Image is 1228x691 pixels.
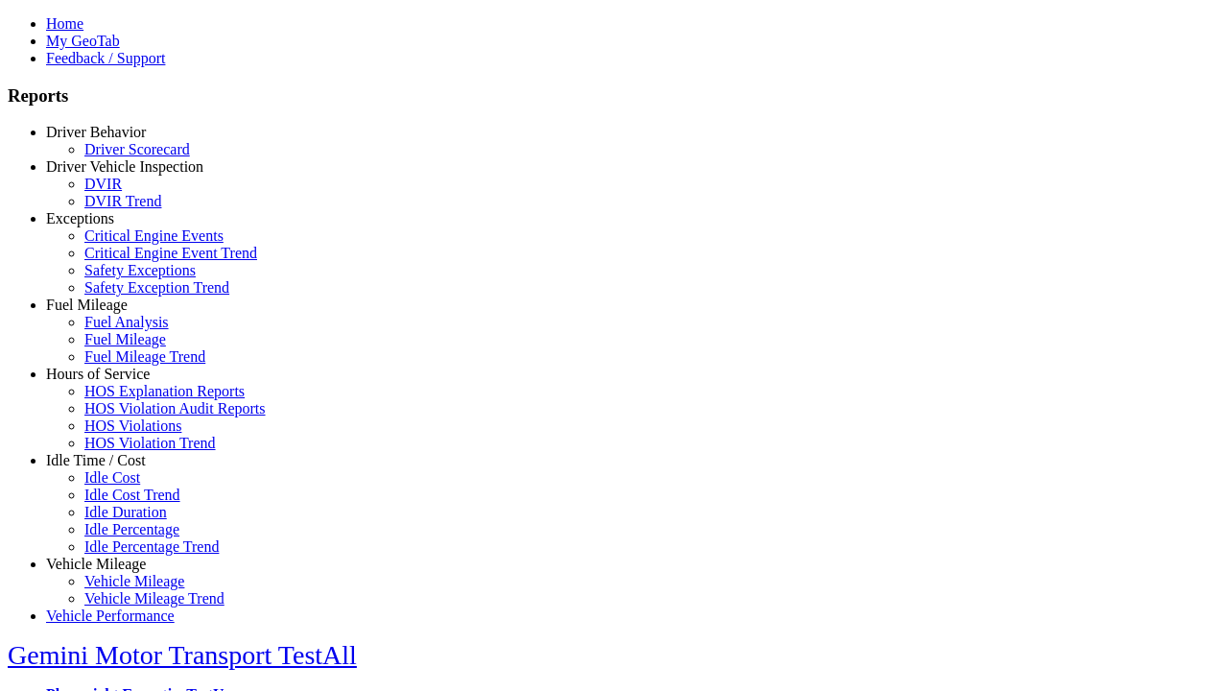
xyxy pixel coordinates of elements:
[84,193,161,209] a: DVIR Trend
[84,245,257,261] a: Critical Engine Event Trend
[8,640,357,670] a: Gemini Motor Transport TestAll
[84,314,169,330] a: Fuel Analysis
[46,556,146,572] a: Vehicle Mileage
[84,176,122,192] a: DVIR
[84,590,224,607] a: Vehicle Mileage Trend
[84,141,190,157] a: Driver Scorecard
[84,227,224,244] a: Critical Engine Events
[84,469,140,486] a: Idle Cost
[46,33,120,49] a: My GeoTab
[84,504,167,520] a: Idle Duration
[84,435,216,451] a: HOS Violation Trend
[84,417,181,434] a: HOS Violations
[8,85,1220,107] h3: Reports
[84,573,184,589] a: Vehicle Mileage
[46,210,114,226] a: Exceptions
[46,158,203,175] a: Driver Vehicle Inspection
[46,124,146,140] a: Driver Behavior
[46,366,150,382] a: Hours of Service
[46,297,128,313] a: Fuel Mileage
[84,521,179,537] a: Idle Percentage
[84,262,196,278] a: Safety Exceptions
[46,608,175,624] a: Vehicle Performance
[84,487,180,503] a: Idle Cost Trend
[46,50,165,66] a: Feedback / Support
[46,452,146,468] a: Idle Time / Cost
[84,331,166,347] a: Fuel Mileage
[84,383,245,399] a: HOS Explanation Reports
[84,348,205,365] a: Fuel Mileage Trend
[84,400,266,417] a: HOS Violation Audit Reports
[46,15,83,32] a: Home
[84,279,229,296] a: Safety Exception Trend
[84,538,219,555] a: Idle Percentage Trend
